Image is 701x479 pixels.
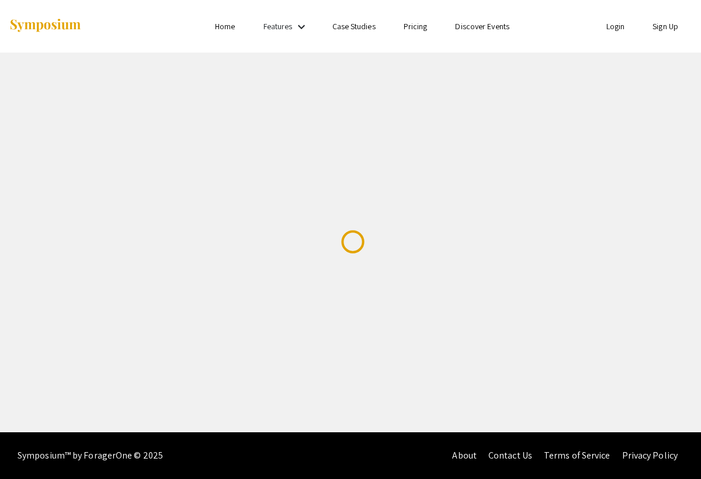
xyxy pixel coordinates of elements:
[18,432,163,479] div: Symposium™ by ForagerOne © 2025
[294,20,308,34] mat-icon: Expand Features list
[452,449,477,461] a: About
[455,21,509,32] a: Discover Events
[332,21,376,32] a: Case Studies
[404,21,428,32] a: Pricing
[622,449,678,461] a: Privacy Policy
[544,449,610,461] a: Terms of Service
[215,21,235,32] a: Home
[9,18,82,34] img: Symposium by ForagerOne
[606,21,625,32] a: Login
[488,449,532,461] a: Contact Us
[263,21,293,32] a: Features
[653,21,678,32] a: Sign Up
